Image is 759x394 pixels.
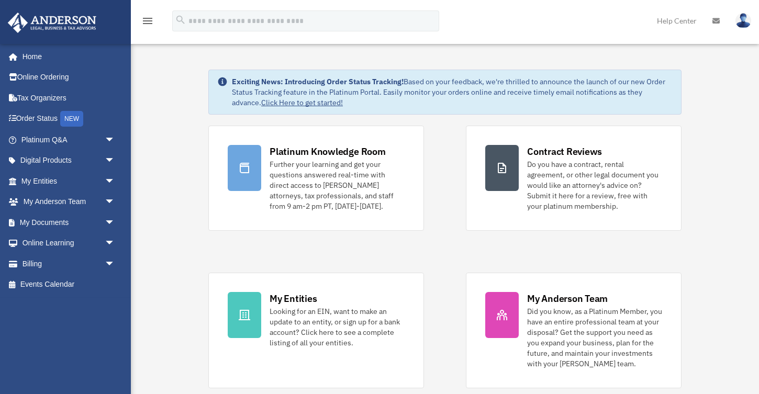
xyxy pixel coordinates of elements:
span: arrow_drop_down [105,233,126,254]
a: Home [7,46,126,67]
span: arrow_drop_down [105,212,126,233]
a: My Anderson Teamarrow_drop_down [7,192,131,212]
span: arrow_drop_down [105,192,126,213]
span: arrow_drop_down [105,150,126,172]
a: Order StatusNEW [7,108,131,130]
i: search [175,14,186,26]
a: Billingarrow_drop_down [7,253,131,274]
a: Platinum Q&Aarrow_drop_down [7,129,131,150]
div: NEW [60,111,83,127]
strong: Exciting News: Introducing Order Status Tracking! [232,77,404,86]
div: Contract Reviews [527,145,602,158]
div: Platinum Knowledge Room [270,145,386,158]
span: arrow_drop_down [105,171,126,192]
a: My Documentsarrow_drop_down [7,212,131,233]
div: Looking for an EIN, want to make an update to an entity, or sign up for a bank account? Click her... [270,306,405,348]
i: menu [141,15,154,27]
a: My Anderson Team Did you know, as a Platinum Member, you have an entire professional team at your... [466,273,682,388]
div: Based on your feedback, we're thrilled to announce the launch of our new Order Status Tracking fe... [232,76,673,108]
a: Contract Reviews Do you have a contract, rental agreement, or other legal document you would like... [466,126,682,231]
a: menu [141,18,154,27]
a: My Entities Looking for an EIN, want to make an update to an entity, or sign up for a bank accoun... [208,273,424,388]
div: My Anderson Team [527,292,608,305]
a: My Entitiesarrow_drop_down [7,171,131,192]
div: My Entities [270,292,317,305]
a: Tax Organizers [7,87,131,108]
a: Online Learningarrow_drop_down [7,233,131,254]
a: Online Ordering [7,67,131,88]
a: Events Calendar [7,274,131,295]
div: Did you know, as a Platinum Member, you have an entire professional team at your disposal? Get th... [527,306,662,369]
span: arrow_drop_down [105,129,126,151]
a: Click Here to get started! [261,98,343,107]
div: Do you have a contract, rental agreement, or other legal document you would like an attorney's ad... [527,159,662,211]
a: Digital Productsarrow_drop_down [7,150,131,171]
div: Further your learning and get your questions answered real-time with direct access to [PERSON_NAM... [270,159,405,211]
img: Anderson Advisors Platinum Portal [5,13,99,33]
img: User Pic [735,13,751,28]
a: Platinum Knowledge Room Further your learning and get your questions answered real-time with dire... [208,126,424,231]
span: arrow_drop_down [105,253,126,275]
